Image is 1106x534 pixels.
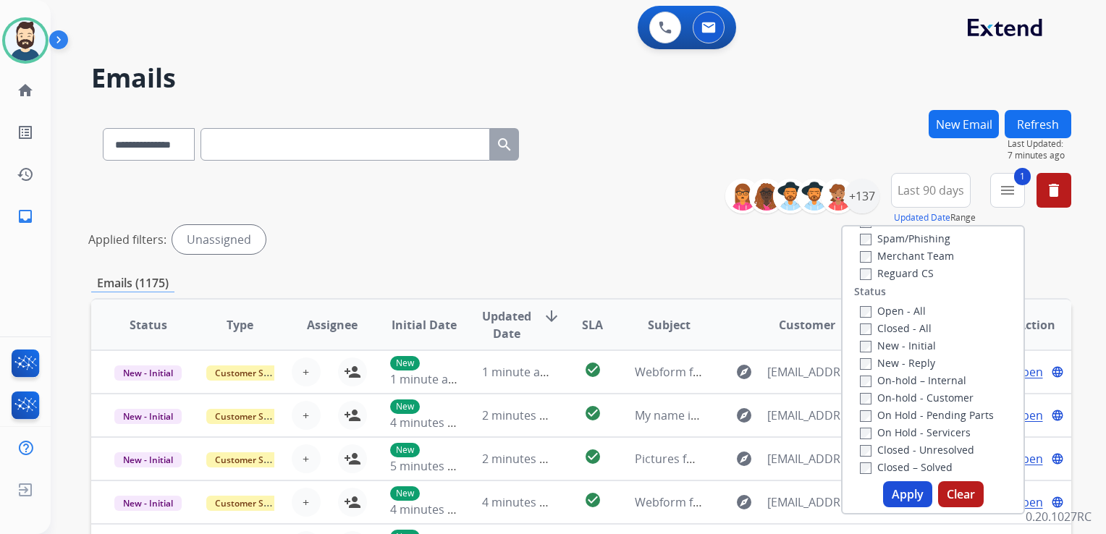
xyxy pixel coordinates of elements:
mat-icon: explore [735,407,753,424]
input: On Hold - Servicers [860,428,871,439]
input: New - Reply [860,358,871,370]
mat-icon: explore [735,493,753,511]
mat-icon: delete [1045,182,1063,199]
span: Customer Support [206,409,300,424]
span: New - Initial [114,452,182,467]
label: Status [854,284,886,299]
button: + [292,488,321,517]
span: Status [130,316,167,334]
span: [EMAIL_ADDRESS][DOMAIN_NAME] [767,407,864,424]
label: On Hold - Servicers [860,425,971,439]
div: +137 [845,179,879,213]
label: Closed - All [860,321,932,335]
span: 7 minutes ago [1008,150,1071,161]
span: Last 90 days [898,187,964,193]
span: Subject [648,316,691,334]
span: + [303,407,309,424]
input: Open - All [860,306,871,318]
span: 5 minutes ago [390,458,468,474]
label: Merchant Team [860,249,954,263]
span: Last Updated: [1008,138,1071,150]
label: On-hold – Internal [860,373,966,387]
button: Last 90 days [891,173,971,208]
mat-icon: list_alt [17,124,34,141]
p: New [390,443,420,457]
input: Closed - All [860,323,871,335]
p: 0.20.1027RC [1026,508,1092,525]
span: Customer [779,316,835,334]
mat-icon: explore [735,363,753,381]
span: 2 minutes ago [482,407,560,423]
input: Reguard CS [860,268,871,280]
span: Pictures for claim [635,451,730,467]
p: Applied filters: [88,231,166,248]
mat-icon: home [17,82,34,99]
span: Customer Support [206,365,300,381]
input: New - Initial [860,341,871,352]
label: On-hold - Customer [860,391,974,404]
input: On Hold - Pending Parts [860,410,871,422]
span: + [303,493,309,511]
mat-icon: explore [735,450,753,467]
p: New [390,486,420,501]
span: 1 [1014,168,1031,185]
button: + [292,401,321,430]
input: Spam/Phishing [860,234,871,245]
label: New - Reply [860,356,935,370]
span: Range [894,211,976,224]
span: 4 minutes ago [390,501,468,517]
label: Reguard CS [860,266,934,280]
span: New - Initial [114,409,182,424]
span: Open [1013,363,1043,381]
span: + [303,363,309,381]
button: New Email [929,110,999,138]
span: Open [1013,450,1043,467]
mat-icon: search [496,136,513,153]
span: [EMAIL_ADDRESS][DOMAIN_NAME] [767,493,864,511]
h2: Emails [91,64,1071,93]
button: Apply [883,481,932,507]
p: New [390,356,420,370]
span: Updated Date [482,308,531,342]
button: Clear [938,481,984,507]
p: New [390,399,420,414]
span: Type [227,316,253,334]
span: [EMAIL_ADDRESS][DOMAIN_NAME] [767,450,864,467]
span: + [303,450,309,467]
span: Open [1013,493,1043,511]
input: On-hold - Customer [860,393,871,404]
span: Assignee [307,316,358,334]
mat-icon: menu [999,182,1016,199]
p: Emails (1175) [91,274,174,292]
label: Closed - Unresolved [860,443,974,457]
mat-icon: language [1051,365,1064,378]
span: 4 minutes ago [482,494,560,510]
button: Refresh [1005,110,1071,138]
label: Dev Test [860,214,919,228]
label: Spam/Phishing [860,232,950,245]
mat-icon: check_circle [584,361,601,378]
input: On-hold – Internal [860,376,871,387]
mat-icon: check_circle [584,491,601,509]
mat-icon: language [1051,496,1064,509]
span: Webform from [EMAIL_ADDRESS][DOMAIN_NAME] on [DATE] [635,494,963,510]
span: 1 minute ago [482,364,554,380]
label: On Hold - Pending Parts [860,408,994,422]
button: + [292,444,321,473]
button: Updated Date [894,212,950,224]
span: New - Initial [114,496,182,511]
label: Closed – Solved [860,460,953,474]
input: Merchant Team [860,251,871,263]
label: Open - All [860,304,926,318]
mat-icon: arrow_downward [543,308,560,325]
span: SLA [582,316,603,334]
mat-icon: check_circle [584,404,601,422]
button: + [292,357,321,386]
div: Unassigned [172,225,266,254]
mat-icon: inbox [17,208,34,225]
span: New - Initial [114,365,182,381]
span: Webform from [EMAIL_ADDRESS][DOMAIN_NAME] on [DATE] [635,364,963,380]
img: avatar [5,20,46,61]
span: Customer Support [206,452,300,467]
mat-icon: language [1051,452,1064,465]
